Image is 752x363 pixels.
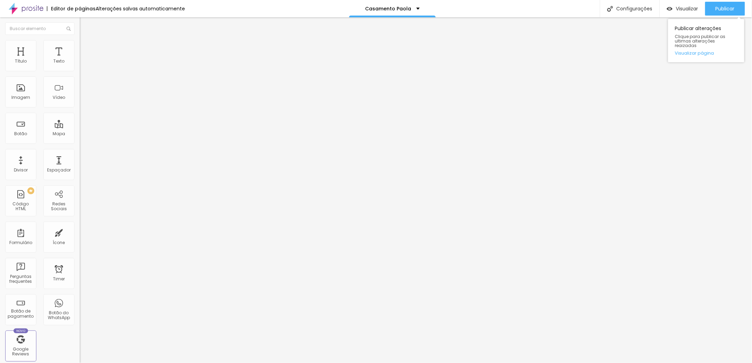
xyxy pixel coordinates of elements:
button: Visualizar [660,2,705,16]
span: Clique para publicar as ultimas alterações reaizadas [675,34,737,48]
div: Ícone [53,240,65,245]
div: Título [15,59,27,64]
div: Publicar alterações [668,19,744,62]
div: Botão de pagamento [7,309,34,319]
input: Buscar elemento [5,22,74,35]
div: Imagem [11,95,30,100]
iframe: Editor [80,17,752,363]
div: Editor de páginas [47,6,96,11]
div: Botão [15,131,27,136]
span: Visualizar [676,6,698,11]
img: Icone [67,27,71,31]
div: Redes Sociais [45,202,72,212]
p: Casamento Paola [365,6,411,11]
div: Vídeo [53,95,65,100]
div: Mapa [53,131,65,136]
a: Visualizar página [675,51,737,55]
div: Google Reviews [7,347,34,357]
img: Icone [607,6,613,12]
img: view-1.svg [667,6,673,12]
div: Botão do WhatsApp [45,310,72,320]
div: Alterações salvas automaticamente [96,6,185,11]
div: Timer [53,277,65,281]
span: Publicar [716,6,735,11]
div: Perguntas frequentes [7,274,34,284]
div: Divisor [14,168,28,173]
div: Novo [14,328,28,333]
div: Formulário [9,240,32,245]
button: Publicar [705,2,745,16]
div: Espaçador [47,168,71,173]
div: Código HTML [7,202,34,212]
div: Texto [53,59,64,64]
